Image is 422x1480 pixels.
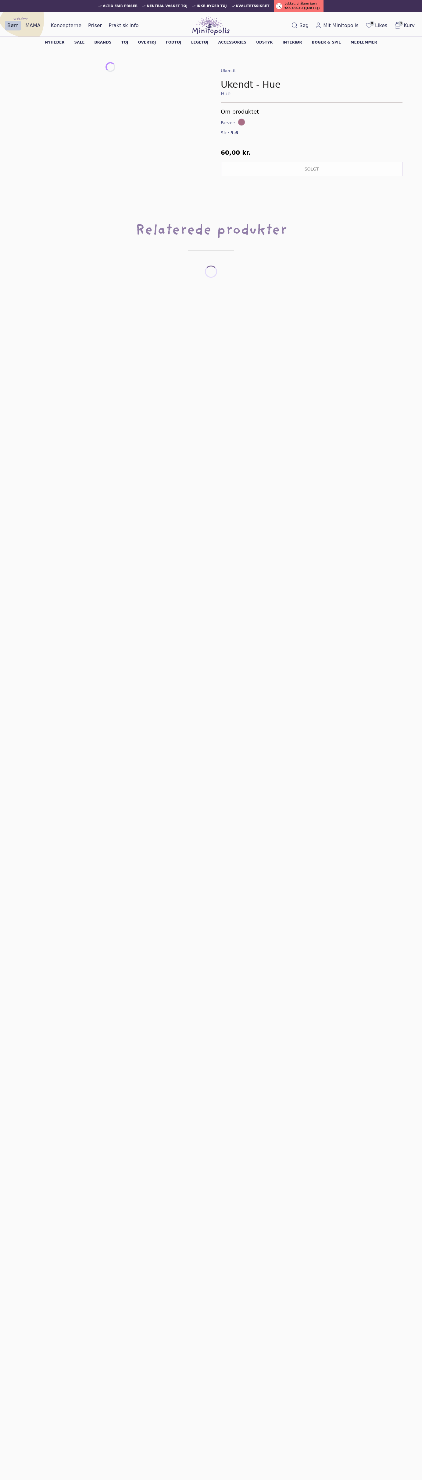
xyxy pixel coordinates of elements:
[166,41,181,44] a: Fodtøj
[299,22,309,29] span: Søg
[45,41,64,44] a: Nyheder
[74,41,85,44] a: Sale
[289,21,311,30] button: Søg
[392,20,417,31] button: 0Kurv
[86,21,104,30] a: Priser
[221,79,402,90] h1: Ukendt - Hue
[351,41,377,44] a: Medlemmer
[191,41,209,44] a: Legetøj
[94,41,111,44] a: Brands
[121,41,128,44] a: Tøj
[221,120,237,126] span: Farver:
[192,16,230,35] img: Minitopolis logo
[370,21,374,26] span: 0
[23,21,43,30] a: MAMA
[282,41,302,44] a: Interiør
[221,107,402,116] h5: Om produktet
[5,21,21,30] a: Børn
[398,21,403,26] span: 0
[106,21,141,30] a: Praktisk info
[221,90,402,97] a: Hue
[221,149,251,156] span: 60,00 kr.
[197,4,227,8] span: Ikke-ryger tøj
[312,41,341,44] a: Bøger & spil
[284,6,320,11] span: tor. 09.30 ([DATE])
[256,41,273,44] a: Udstyr
[10,220,412,261] h2: Relaterede produkter
[284,1,316,6] span: Lukket, vi åbner igen
[221,162,402,176] button: Solgt
[323,22,359,29] span: Mit Minitopolis
[138,41,156,44] a: Overtøj
[363,20,390,31] a: 0Likes
[147,4,188,8] span: Neutral vasket tøj
[221,130,229,136] span: Str.:
[305,167,319,171] span: Solgt
[48,21,84,30] a: Koncepterne
[404,22,415,29] span: Kurv
[313,21,361,30] a: Mit Minitopolis
[236,4,270,8] span: Kvalitetssikret
[231,130,238,136] span: 3-6
[103,4,138,8] span: Altid fair priser
[375,22,387,29] span: Likes
[218,41,246,44] a: Accessories
[221,68,236,73] a: Ukendt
